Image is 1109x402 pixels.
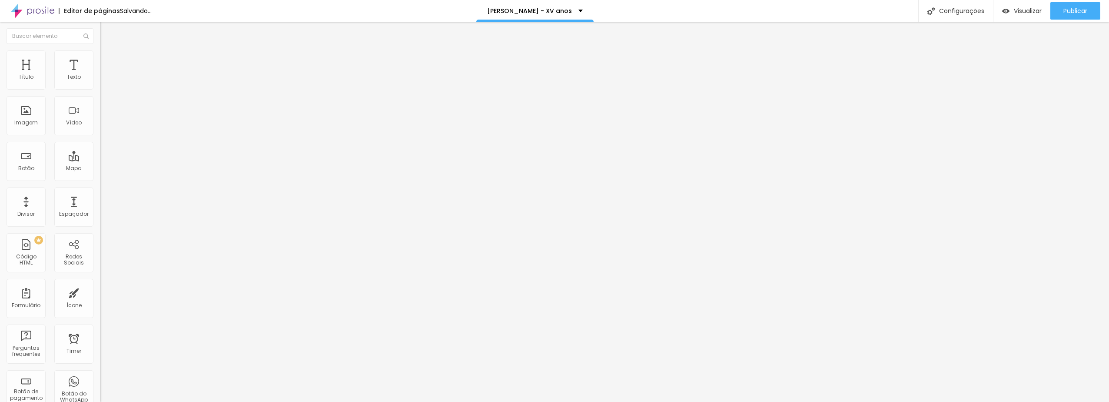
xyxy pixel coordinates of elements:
div: Salvando... [120,8,152,14]
div: Imagem [14,120,38,126]
button: Publicar [1050,2,1100,20]
div: Texto [67,74,81,80]
span: Publicar [1063,7,1087,14]
div: Mapa [66,165,82,171]
div: Editor de páginas [59,8,120,14]
div: Vídeo [66,120,82,126]
img: Icone [927,7,935,15]
div: Ícone [66,302,82,308]
img: view-1.svg [1002,7,1009,15]
iframe: Editor [100,22,1109,402]
div: Perguntas frequentes [9,345,43,358]
div: Título [19,74,33,80]
div: Espaçador [59,211,89,217]
div: Formulário [12,302,40,308]
input: Buscar elemento [7,28,93,44]
div: Timer [66,348,81,354]
p: [PERSON_NAME] - XV anos [487,8,572,14]
div: Botão [18,165,34,171]
button: Visualizar [993,2,1050,20]
div: Divisor [17,211,35,217]
div: Redes Sociais [56,254,91,266]
img: Icone [83,33,89,39]
div: Código HTML [9,254,43,266]
span: Visualizar [1014,7,1042,14]
div: Botão de pagamento [9,389,43,401]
